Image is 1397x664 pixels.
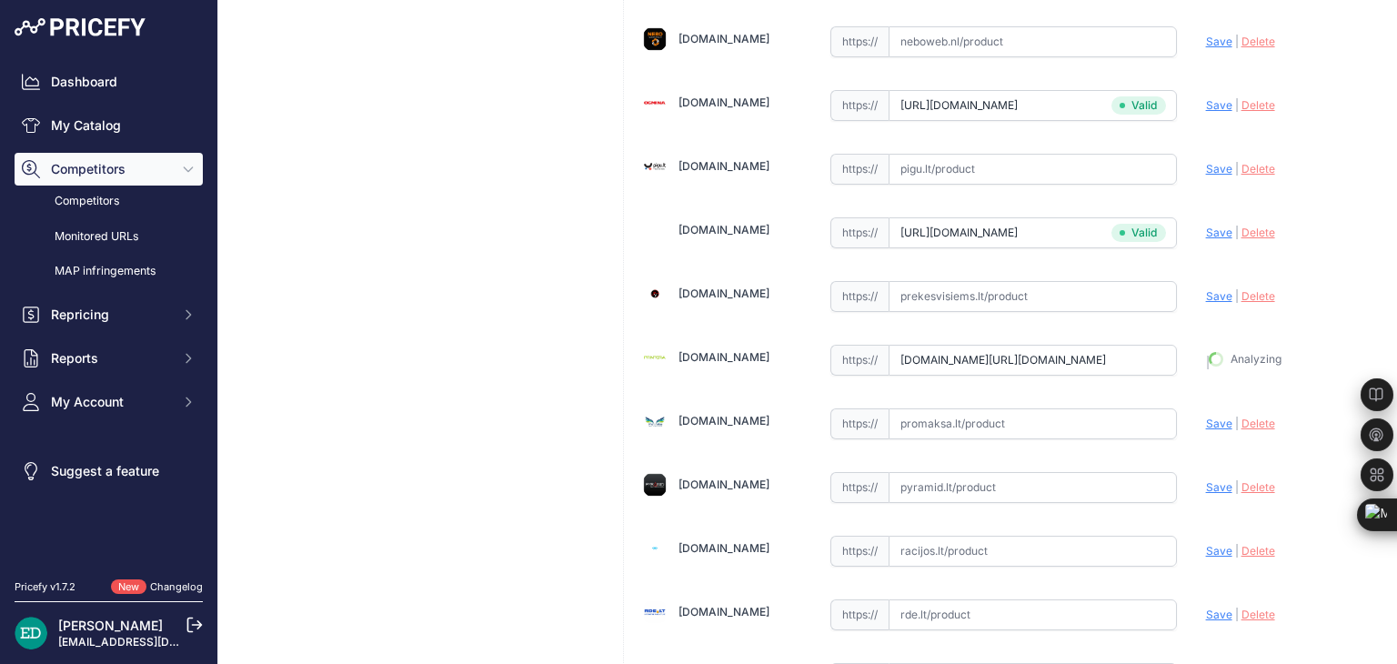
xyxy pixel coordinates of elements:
span: Delete [1241,480,1275,494]
span: | [1235,98,1239,112]
a: [EMAIL_ADDRESS][DOMAIN_NAME] [58,635,248,649]
span: | [1235,289,1239,303]
span: Save [1206,544,1232,558]
span: Save [1206,35,1232,48]
a: My Catalog [15,109,203,142]
span: New [111,579,146,595]
input: neboweb.nl/product [889,26,1177,57]
span: https:// [830,90,889,121]
span: Save [1206,608,1232,621]
input: pirkpc.lt/product [889,217,1177,248]
input: racijos.lt/product [889,536,1177,567]
span: Delete [1241,162,1275,176]
div: Pricefy v1.7.2 [15,579,75,595]
span: https:// [830,345,889,376]
span: My Account [51,393,170,411]
span: | [1235,417,1239,430]
span: Save [1206,417,1232,430]
span: Delete [1241,544,1275,558]
span: https:// [830,599,889,630]
span: Delete [1241,289,1275,303]
input: printera.lt/product [889,345,1177,376]
span: Delete [1241,35,1275,48]
span: https:// [830,281,889,312]
input: promaksa.lt/product [889,408,1177,439]
nav: Sidebar [15,65,203,558]
a: MAP infringements [15,256,203,287]
a: [DOMAIN_NAME] [678,287,769,300]
a: [DOMAIN_NAME] [678,541,769,555]
span: | [1235,35,1239,48]
button: Repricing [15,298,203,331]
span: Delete [1241,226,1275,239]
span: Save [1206,98,1232,112]
span: https:// [830,536,889,567]
span: Delete [1241,608,1275,621]
a: [DOMAIN_NAME] [678,159,769,173]
a: Dashboard [15,65,203,98]
a: [DOMAIN_NAME] [678,350,769,364]
span: Save [1206,289,1232,303]
a: [DOMAIN_NAME] [678,414,769,428]
span: | [1235,480,1239,494]
a: Monitored URLs [15,221,203,253]
span: https:// [830,26,889,57]
a: [DOMAIN_NAME] [678,605,769,619]
span: https:// [830,408,889,439]
a: Suggest a feature [15,455,203,488]
span: https:// [830,154,889,185]
span: | [1235,544,1239,558]
span: Reports [51,349,170,367]
button: Competitors [15,153,203,186]
a: [DOMAIN_NAME] [678,223,769,236]
span: Repricing [51,306,170,324]
a: [DOMAIN_NAME] [678,478,769,491]
a: Changelog [150,580,203,593]
span: | [1235,226,1239,239]
span: Save [1206,162,1232,176]
input: pigu.lt/product [889,154,1177,185]
a: [DOMAIN_NAME] [678,32,769,45]
span: | [1206,356,1210,369]
span: https:// [830,472,889,503]
input: ogmina.lt/product [889,90,1177,121]
a: [PERSON_NAME] [58,618,163,633]
a: [DOMAIN_NAME] [678,96,769,109]
span: Analyzing [1231,352,1281,367]
button: Reports [15,342,203,375]
span: Competitors [51,160,170,178]
input: pyramid.lt/product [889,472,1177,503]
a: Competitors [15,186,203,217]
input: prekesvisiems.lt/product [889,281,1177,312]
span: | [1235,608,1239,621]
span: Delete [1241,417,1275,430]
span: | [1235,162,1239,176]
img: Pricefy Logo [15,18,146,36]
span: Delete [1241,98,1275,112]
span: Save [1206,226,1232,239]
span: Save [1206,480,1232,494]
input: rde.lt/product [889,599,1177,630]
span: https:// [830,217,889,248]
button: My Account [15,386,203,418]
